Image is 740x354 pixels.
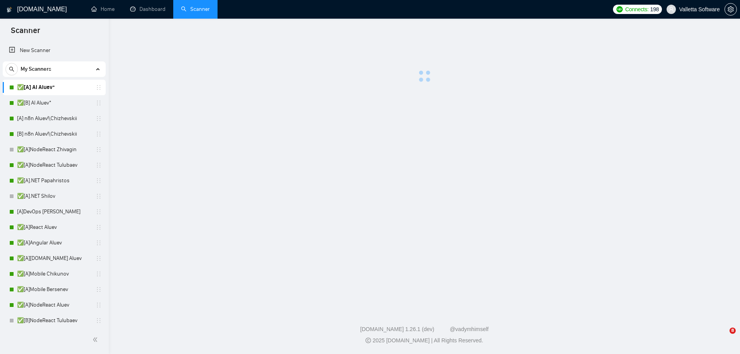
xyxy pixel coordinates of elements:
[725,6,737,12] span: setting
[96,178,102,184] span: holder
[5,25,46,41] span: Scanner
[17,188,91,204] a: ✅[A].NET Shilov
[7,3,12,16] img: logo
[616,6,623,12] img: upwork-logo.png
[96,131,102,137] span: holder
[17,266,91,282] a: ✅[A]Mobile Chikunov
[92,336,100,344] span: double-left
[650,5,659,14] span: 198
[115,337,734,345] div: 2025 [DOMAIN_NAME] | All Rights Reserved.
[96,100,102,106] span: holder
[96,162,102,168] span: holder
[714,328,732,346] iframe: Intercom live chat
[17,80,91,95] a: ✅[A] AI Aluev*
[724,3,737,16] button: setting
[17,220,91,235] a: ✅[A]React Aluev
[96,146,102,153] span: holder
[3,43,106,58] li: New Scanner
[17,173,91,188] a: ✅[A].NET Papahristos
[96,224,102,230] span: holder
[17,251,91,266] a: ✅[A][DOMAIN_NAME] Aluev
[730,328,736,334] span: 8
[17,111,91,126] a: [A] n8n Aluev!\Chizhevskii
[96,209,102,215] span: holder
[5,63,18,75] button: search
[96,255,102,262] span: holder
[96,115,102,122] span: holder
[17,297,91,313] a: ✅[A]NodeReact Aluev
[366,338,371,343] span: copyright
[21,61,51,77] span: My Scanners
[181,6,210,12] a: searchScanner
[17,126,91,142] a: [B] n8n Aluev!\Chizhevskii
[17,313,91,328] a: ✅[B]NodeReact Tulubaev
[96,193,102,199] span: holder
[96,84,102,91] span: holder
[360,326,434,332] a: [DOMAIN_NAME] 1.26.1 (dev)
[17,95,91,111] a: ✅[B] AI Aluev*
[9,43,99,58] a: New Scanner
[669,7,674,12] span: user
[96,286,102,293] span: holder
[625,5,648,14] span: Connects:
[96,240,102,246] span: holder
[130,6,165,12] a: dashboardDashboard
[450,326,489,332] a: @vadymhimself
[17,142,91,157] a: ✅[A]NodeReact Zhivagin
[96,271,102,277] span: holder
[17,282,91,297] a: ✅[A]Mobile Bersenev
[17,157,91,173] a: ✅[A]NodeReact Tulubaev
[91,6,115,12] a: homeHome
[6,66,17,72] span: search
[96,317,102,324] span: holder
[96,302,102,308] span: holder
[724,6,737,12] a: setting
[17,235,91,251] a: ✅[A]Angular Aluev
[17,204,91,220] a: [A]DevOps [PERSON_NAME]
